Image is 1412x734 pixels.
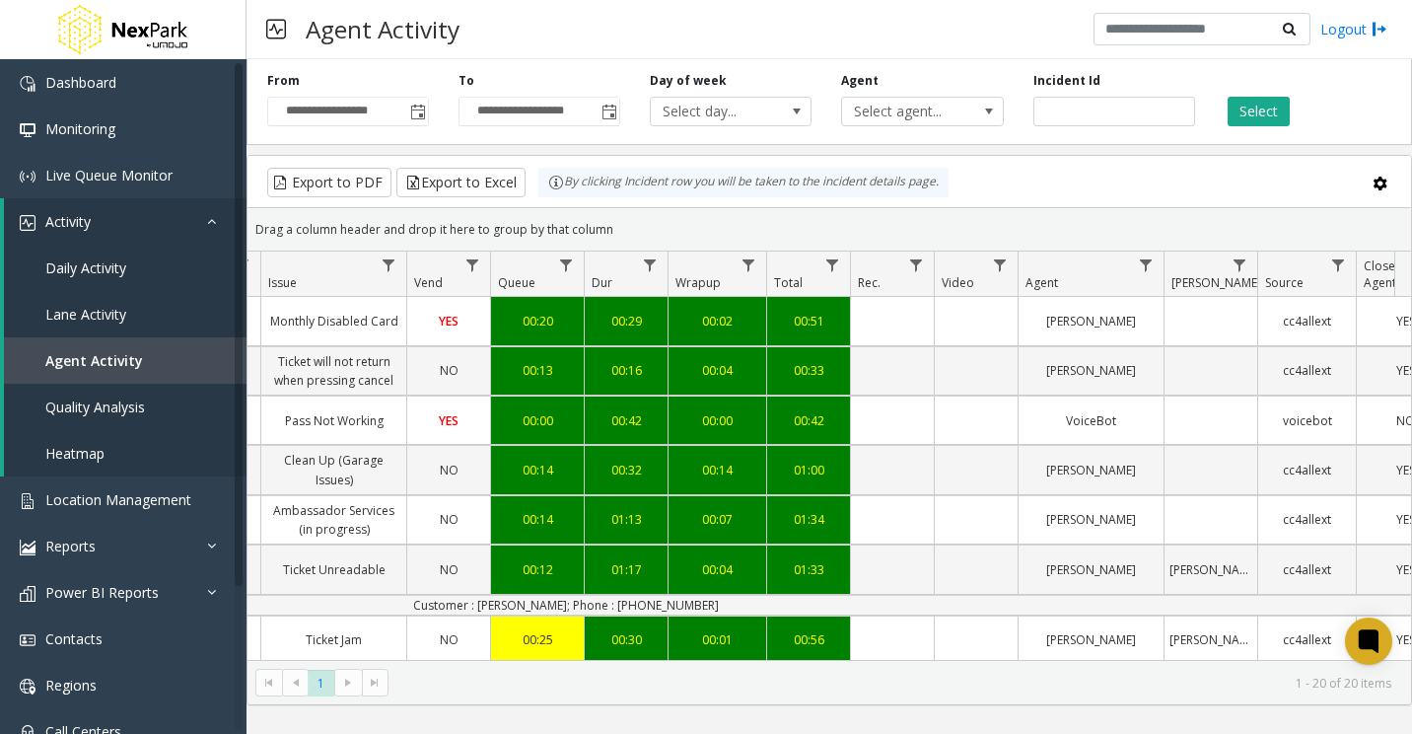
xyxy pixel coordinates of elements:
div: 00:51 [772,312,845,330]
span: NO [440,561,459,578]
a: 01:13 [585,505,668,534]
div: 00:12 [496,560,579,579]
a: Dur Filter Menu [637,252,664,278]
a: Activity [4,198,247,245]
a: 00:20 [491,307,584,335]
a: NO [407,625,490,654]
span: Rec. [858,274,881,291]
img: 'icon' [20,540,35,555]
a: 00:56 [767,625,850,654]
div: 01:34 [772,510,845,529]
span: YES [439,412,459,429]
span: Daily Activity [45,258,126,277]
span: Queue [498,274,535,291]
span: NO [440,462,459,478]
a: Pass Not Working [261,406,406,435]
a: 00:29 [585,307,668,335]
a: 00:42 [585,406,668,435]
h3: Agent Activity [296,5,469,53]
a: [PERSON_NAME] [1019,356,1164,385]
div: 01:00 [772,461,845,479]
a: Heatmap [4,430,247,477]
a: cc4allext [1258,555,1356,584]
div: 00:14 [673,461,761,479]
kendo-pager-info: 1 - 20 of 20 items [400,675,1391,692]
img: 'icon' [20,586,35,602]
label: Agent [841,72,879,90]
a: Video Filter Menu [987,252,1014,278]
a: NO [407,456,490,484]
a: [PERSON_NAME] [1019,456,1164,484]
div: 00:29 [590,312,663,330]
a: 00:00 [491,406,584,435]
span: Regions [45,676,97,695]
span: Vend [414,274,443,291]
div: 00:42 [772,411,845,430]
a: Total Filter Menu [819,252,846,278]
span: Issue [268,274,297,291]
img: 'icon' [20,76,35,92]
a: Agent Filter Menu [1133,252,1160,278]
a: 00:00 [669,406,766,435]
a: 01:33 [767,555,850,584]
div: 00:01 [673,630,761,649]
a: Ticket Unreadable [261,555,406,584]
a: Vend Filter Menu [459,252,486,278]
a: Rec. Filter Menu [903,252,930,278]
span: Page 1 [308,670,334,697]
a: [PERSON_NAME] [1019,555,1164,584]
a: 00:02 [669,307,766,335]
a: cc4allext [1258,456,1356,484]
div: 01:13 [590,510,663,529]
a: Quality Analysis [4,384,247,430]
span: Video [942,274,974,291]
span: Monitoring [45,119,115,138]
a: 00:07 [669,505,766,534]
div: 00:16 [590,361,663,380]
span: NO [440,631,459,648]
img: pageIcon [266,5,286,53]
img: 'icon' [20,632,35,648]
label: To [459,72,474,90]
div: 00:02 [673,312,761,330]
a: [PERSON_NAME] [1165,555,1257,584]
span: NO [440,362,459,379]
div: 00:20 [496,312,579,330]
span: Activity [45,212,91,231]
span: Agent Activity [45,351,143,370]
button: Export to Excel [396,168,526,197]
div: 00:13 [496,361,579,380]
a: 00:30 [585,625,668,654]
a: Agent Activity [4,337,247,384]
span: Reports [45,537,96,555]
div: 00:56 [772,630,845,649]
a: 00:01 [669,625,766,654]
img: 'icon' [20,215,35,231]
div: 00:33 [772,361,845,380]
div: 00:42 [590,411,663,430]
a: Lane Activity [4,291,247,337]
a: NO [407,356,490,385]
div: 00:04 [673,361,761,380]
span: Source [1265,274,1304,291]
div: 00:00 [673,411,761,430]
span: NO [440,511,459,528]
a: 00:14 [491,505,584,534]
a: Ticket Jam [261,625,406,654]
a: Monthly Disabled Card [261,307,406,335]
div: 00:30 [590,630,663,649]
a: cc4allext [1258,505,1356,534]
div: 00:32 [590,461,663,479]
button: Select [1228,97,1290,126]
a: 00:12 [491,555,584,584]
a: 00:51 [767,307,850,335]
div: 00:14 [496,461,579,479]
a: 00:14 [491,456,584,484]
a: [PERSON_NAME] [1165,625,1257,654]
a: YES [407,406,490,435]
span: Select agent... [842,98,970,125]
div: 01:33 [772,560,845,579]
a: 01:00 [767,456,850,484]
a: 00:13 [491,356,584,385]
span: Live Queue Monitor [45,166,173,184]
